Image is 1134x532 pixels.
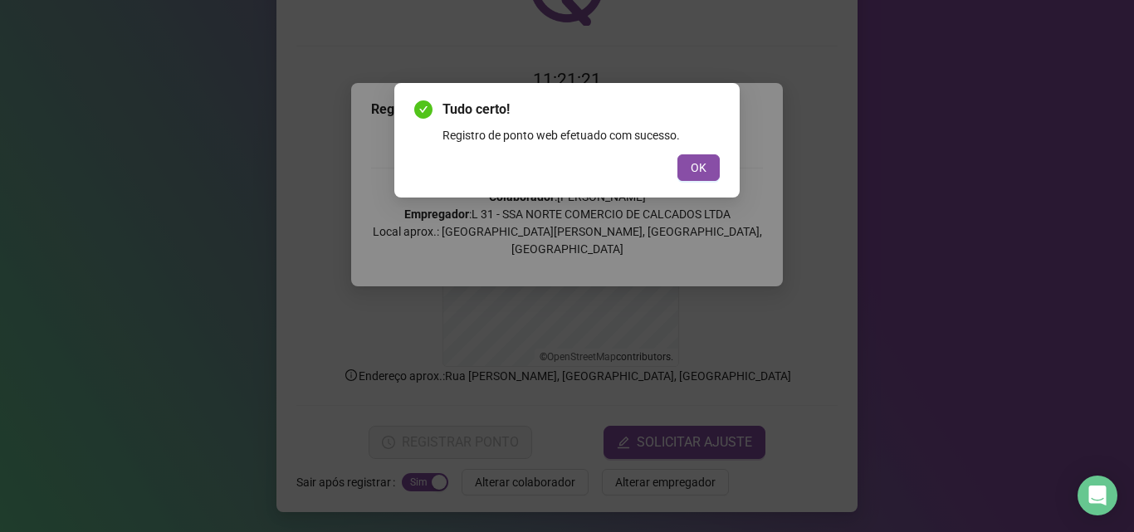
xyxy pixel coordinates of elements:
div: Open Intercom Messenger [1078,476,1117,515]
span: Tudo certo! [442,100,720,120]
div: Registro de ponto web efetuado com sucesso. [442,126,720,144]
span: OK [691,159,706,177]
button: OK [677,154,720,181]
span: check-circle [414,100,433,119]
